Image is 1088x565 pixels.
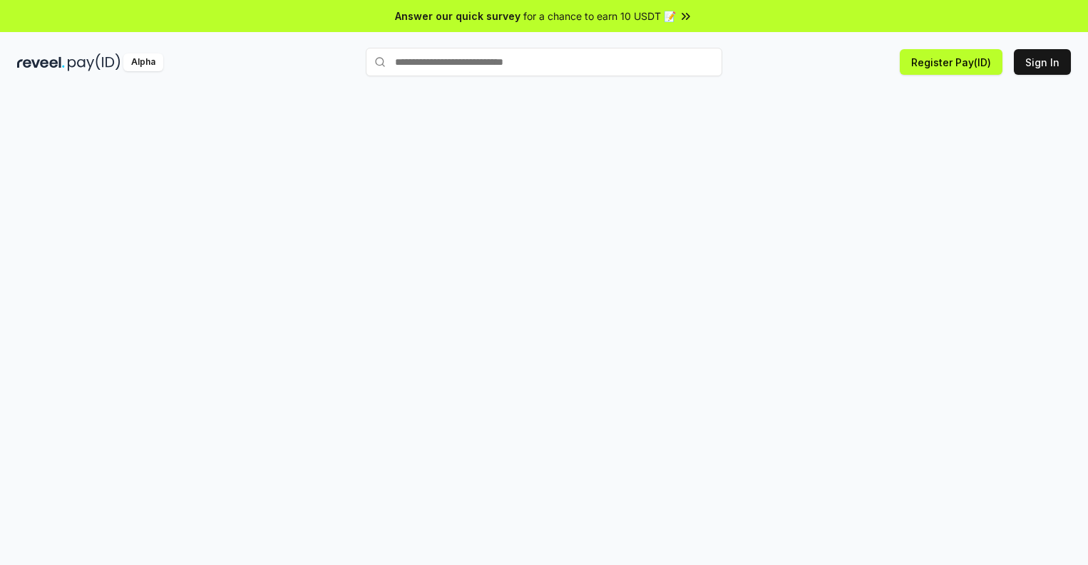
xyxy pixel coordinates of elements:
[395,9,520,24] span: Answer our quick survey
[123,53,163,71] div: Alpha
[900,49,1002,75] button: Register Pay(ID)
[523,9,676,24] span: for a chance to earn 10 USDT 📝
[68,53,120,71] img: pay_id
[17,53,65,71] img: reveel_dark
[1014,49,1071,75] button: Sign In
